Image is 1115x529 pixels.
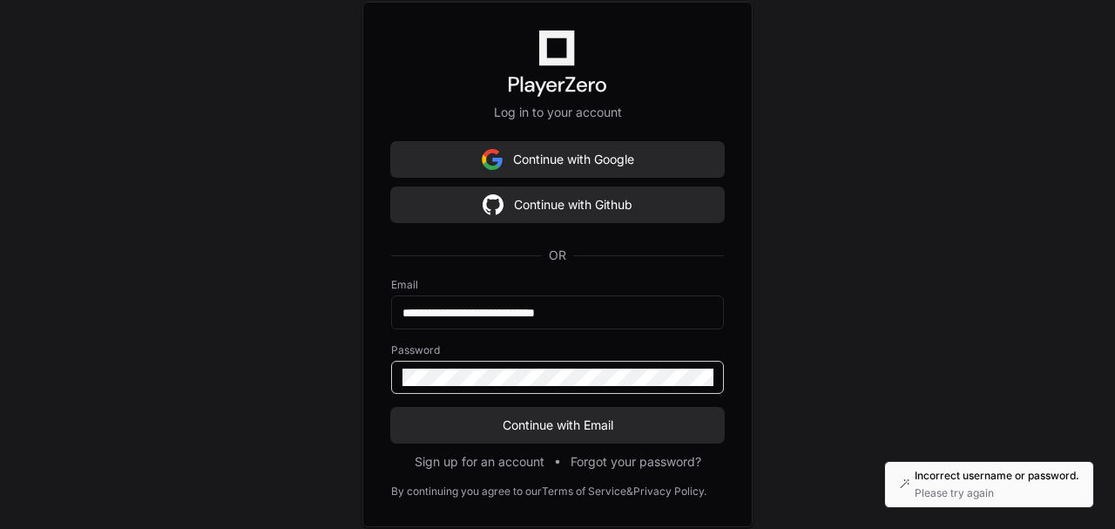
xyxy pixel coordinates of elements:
[391,142,724,177] button: Continue with Google
[483,187,503,222] img: Sign in with google
[482,142,503,177] img: Sign in with google
[626,485,633,498] div: &
[915,469,1079,483] p: Incorrect username or password.
[391,485,542,498] div: By continuing you agree to our
[391,408,724,443] button: Continue with Email
[542,247,573,264] span: OR
[542,485,626,498] a: Terms of Service
[391,343,724,357] label: Password
[391,187,724,222] button: Continue with Github
[415,453,544,471] button: Sign up for an account
[571,453,701,471] button: Forgot your password?
[391,104,724,121] p: Log in to your account
[391,278,724,292] label: Email
[633,485,706,498] a: Privacy Policy.
[915,486,1079,500] p: Please try again
[391,417,724,434] span: Continue with Email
